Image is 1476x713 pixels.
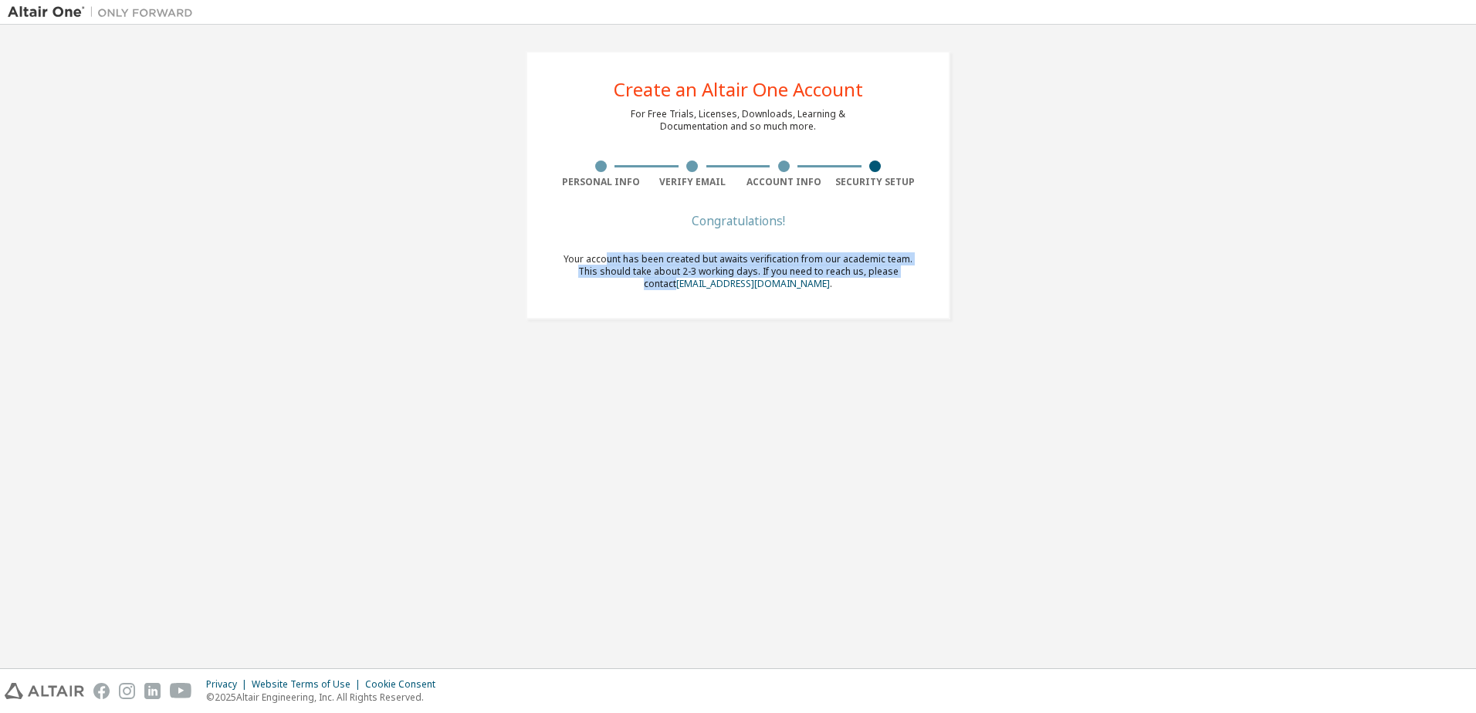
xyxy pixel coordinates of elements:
[93,683,110,699] img: facebook.svg
[647,176,739,188] div: Verify Email
[119,683,135,699] img: instagram.svg
[676,277,830,290] a: [EMAIL_ADDRESS][DOMAIN_NAME]
[8,5,201,20] img: Altair One
[206,678,252,691] div: Privacy
[252,678,365,691] div: Website Terms of Use
[614,80,863,99] div: Create an Altair One Account
[555,176,647,188] div: Personal Info
[5,683,84,699] img: altair_logo.svg
[555,216,921,225] div: Congratulations!
[830,176,922,188] div: Security Setup
[738,176,830,188] div: Account Info
[170,683,192,699] img: youtube.svg
[206,691,445,704] p: © 2025 Altair Engineering, Inc. All Rights Reserved.
[564,252,912,290] span: Your account has been created but awaits verification from our academic team. This should take ab...
[365,678,445,691] div: Cookie Consent
[144,683,161,699] img: linkedin.svg
[631,108,845,133] div: For Free Trials, Licenses, Downloads, Learning & Documentation and so much more.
